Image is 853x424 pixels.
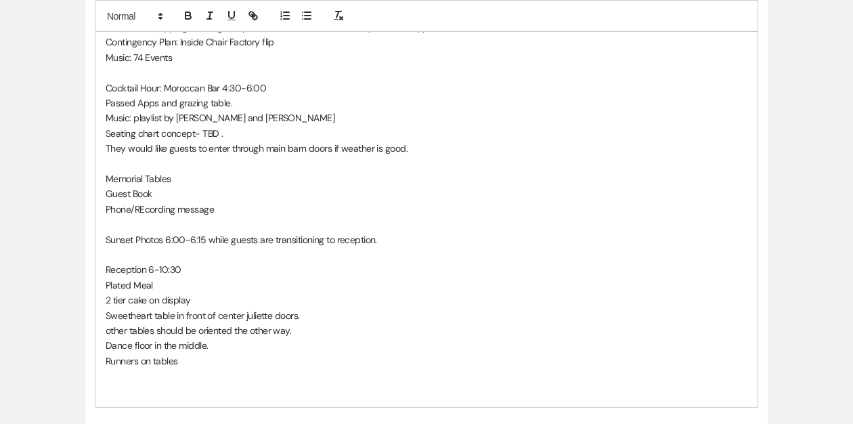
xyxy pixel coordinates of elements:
p: Phone/REcording message [106,202,747,217]
p: Music: 74 Events [106,50,747,65]
p: other tables should be oriented the other way. [106,323,747,338]
p: Guest Book [106,186,747,201]
p: Memorial Tables [106,171,747,186]
p: Contingency Plan: Inside Chair Factory flip [106,35,747,49]
p: They would like guests to enter through main barn doors if weather is good. [106,141,747,156]
p: Plated Meal [106,278,747,293]
p: Runners on tables [106,354,747,368]
p: Passed Apps and grazing table. [106,96,747,110]
p: Music: playlist by [PERSON_NAME] and [PERSON_NAME] [106,110,747,125]
p: Cocktail Hour: Moroccan Bar 4:30-6:00 [106,81,747,96]
p: 2 tier cake on display [106,293,747,308]
p: Dance floor in the middle. [106,338,747,353]
p: Reception 6-10:30 [106,262,747,277]
p: Sweetheart table in front of center juliette doors. [106,308,747,323]
p: Seating chart concept- TBD . [106,126,747,141]
p: Sunset Photos 6:00-6:15 while guests are transitioning to reception. [106,232,747,247]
